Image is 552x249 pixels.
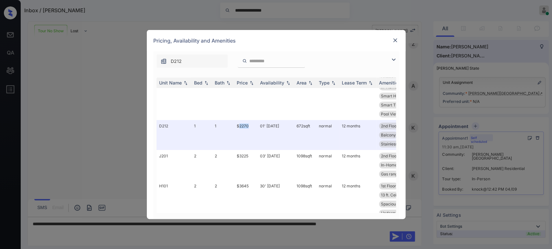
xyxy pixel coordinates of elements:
[339,63,376,120] td: 12 months
[212,120,234,150] td: 1
[257,120,294,150] td: 01' [DATE]
[147,30,406,51] div: Pricing, Availability and Amenities
[157,120,191,150] td: D212
[203,81,210,85] img: sorting
[157,63,191,120] td: J319
[381,112,399,116] span: Pool View
[234,150,257,180] td: $3225
[294,150,316,180] td: 1098 sqft
[257,180,294,237] td: 30' [DATE]
[191,120,212,150] td: 1
[390,56,397,64] img: icon-zuma
[257,63,294,120] td: 27' [DATE]
[297,80,307,85] div: Area
[212,63,234,120] td: 1
[234,63,257,120] td: $2750
[294,63,316,120] td: 742 sqft
[191,150,212,180] td: 2
[294,120,316,150] td: 672 sqft
[212,180,234,237] td: 2
[381,163,416,167] span: In-Home Washer ...
[339,180,376,237] td: 12 months
[237,80,248,85] div: Price
[225,81,232,85] img: sorting
[316,63,339,120] td: normal
[339,150,376,180] td: 12 months
[257,150,294,180] td: 03' [DATE]
[381,172,400,176] span: Gas range
[285,81,291,85] img: sorting
[157,180,191,237] td: H101
[157,150,191,180] td: J201
[381,103,416,107] span: Smart Thermosta...
[381,124,398,128] span: 2nd Floor
[381,193,405,197] span: 13 ft. Ceilings
[381,211,413,215] span: Undermount Sink
[381,202,410,206] span: Spacious Closet
[212,150,234,180] td: 2
[159,80,182,85] div: Unit Name
[381,142,411,146] span: Stainless Steel...
[367,81,374,85] img: sorting
[381,184,396,188] span: 1st Floor
[330,81,337,85] img: sorting
[339,120,376,150] td: 12 months
[260,80,284,85] div: Availability
[242,58,247,64] img: icon-zuma
[191,180,212,237] td: 2
[319,80,330,85] div: Type
[215,80,224,85] div: Bath
[381,133,396,137] span: Balcony
[316,180,339,237] td: normal
[307,81,314,85] img: sorting
[316,150,339,180] td: normal
[342,80,367,85] div: Lease Term
[316,120,339,150] td: normal
[392,37,398,44] img: close
[191,63,212,120] td: 1
[248,81,255,85] img: sorting
[234,180,257,237] td: $3645
[379,80,401,85] div: Amenities
[294,180,316,237] td: 1098 sqft
[234,120,257,150] td: $2270
[182,81,189,85] img: sorting
[171,58,182,65] span: D212
[160,58,167,65] img: icon-zuma
[381,94,414,98] span: Smart Home Lock
[381,154,398,158] span: 2nd Floor
[194,80,202,85] div: Bed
